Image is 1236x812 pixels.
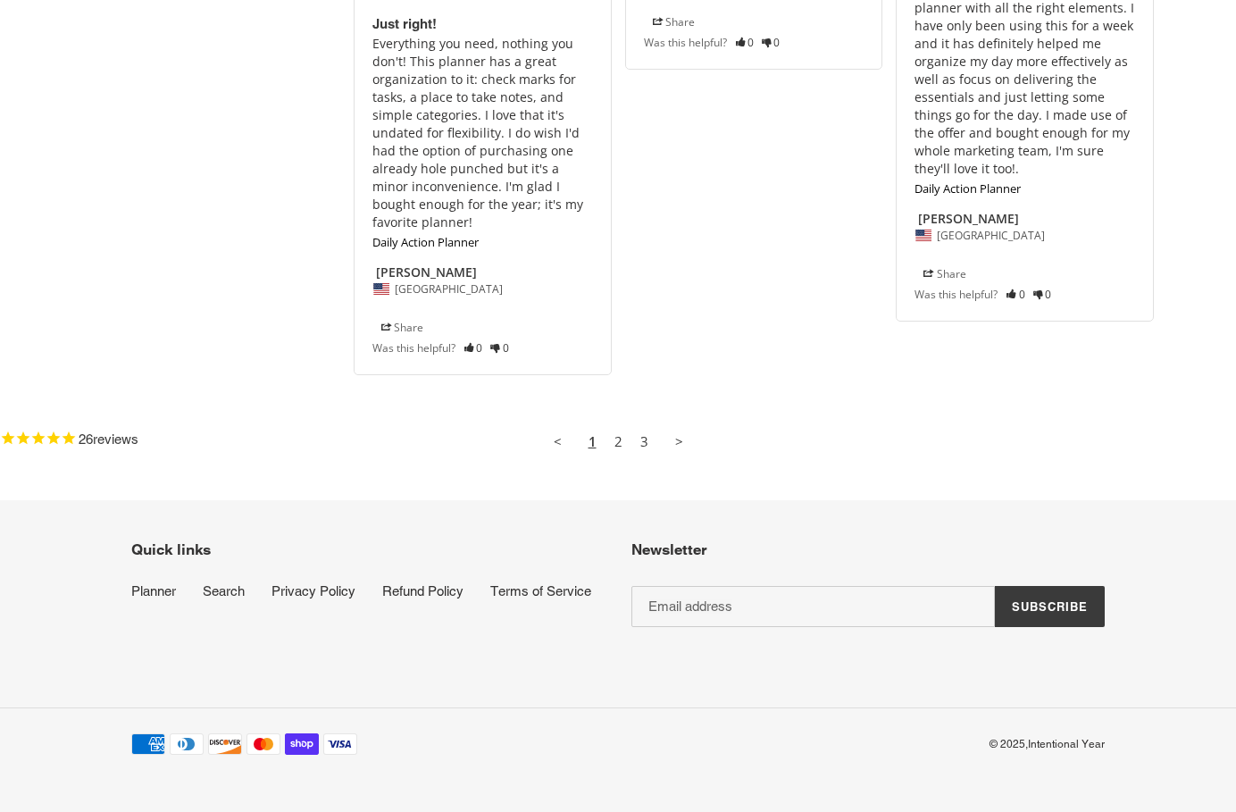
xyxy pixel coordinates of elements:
a: Rate review as helpful [736,35,754,50]
input: Email address [631,586,995,627]
a: Privacy Policy [271,583,355,599]
span: Share [372,318,432,337]
strong: [PERSON_NAME] [376,264,477,280]
p: Quick links [131,540,591,560]
small: © 2025, [990,738,1105,750]
div: Was this helpful? [372,340,593,356]
a: Daily Action Planner [914,180,1021,197]
i: 0 [1033,287,1051,303]
button: Subscribe [995,586,1105,627]
p: Everything you need, nothing you don't! This planner has a great organization to it: check marks ... [372,35,593,231]
span: Share [914,264,974,283]
div: Was this helpful? [914,287,1135,303]
ul: Reviews Pagination [82,431,1154,452]
a: Rate review as helpful [1006,287,1024,302]
a: Refund Policy [382,583,463,599]
i: 0 [464,340,482,356]
a: Terms of Service [490,583,591,599]
a: Daily Action Planner [372,234,479,250]
span: [GEOGRAPHIC_DATA] [395,281,503,297]
i: 0 [1006,287,1024,303]
i: 0 [736,35,754,51]
img: United States [373,283,389,295]
span: 26 reviews [79,431,138,447]
div: Was this helpful? [644,35,864,51]
a: Rate review as not helpful [1033,287,1051,302]
p: Newsletter [631,540,1105,560]
a: Search [203,583,245,599]
span: [GEOGRAPHIC_DATA] [937,228,1045,243]
a: Rate review as not helpful [490,340,508,356]
a: Planner [131,583,176,599]
a: Rate review as helpful [464,340,482,356]
a: Next page [666,423,692,459]
a: Intentional Year [1028,738,1105,750]
i: 0 [490,340,508,356]
a: Page 2 [605,423,631,459]
img: United States [915,230,931,241]
i: 0 [762,35,780,51]
a: Page 3 [631,423,657,459]
strong: [PERSON_NAME] [918,210,1019,227]
span: Subscribe [1012,599,1088,614]
a: Page 1 [580,423,605,459]
a: Rate review as not helpful [762,35,780,50]
h3: Just right! [372,13,593,35]
span: Share [644,13,704,31]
